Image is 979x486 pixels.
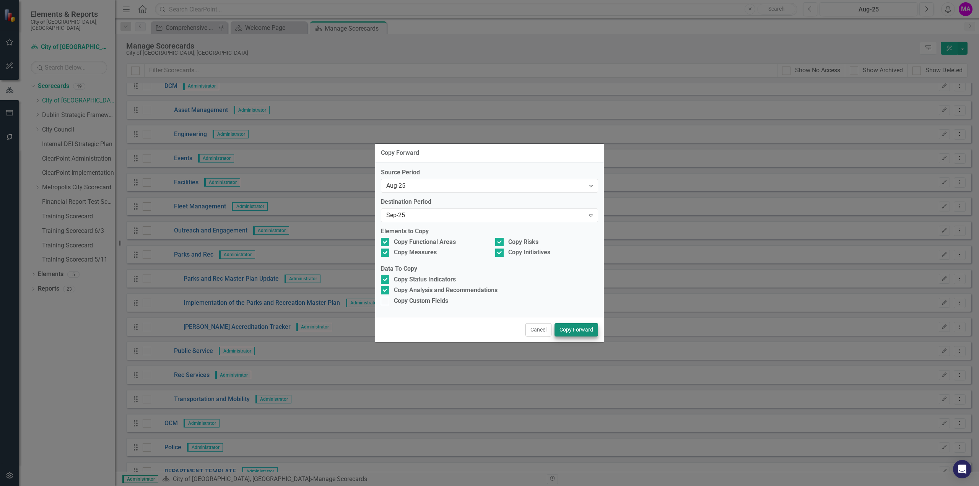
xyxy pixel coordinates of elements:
[508,248,550,257] div: Copy Initiatives
[508,238,538,247] div: Copy Risks
[394,297,448,306] div: Copy Custom Fields
[381,198,598,206] label: Destination Period
[394,275,456,284] div: Copy Status Indicators
[381,168,598,177] label: Source Period
[555,323,598,336] button: Copy Forward
[381,265,598,273] label: Data To Copy
[386,181,585,190] div: Aug-25
[381,227,598,236] label: Elements to Copy
[394,238,456,247] div: Copy Functional Areas
[525,323,551,336] button: Cancel
[386,211,585,219] div: Sep-25
[394,248,437,257] div: Copy Measures
[953,460,971,478] div: Open Intercom Messenger
[381,150,419,156] div: Copy Forward
[394,286,498,295] div: Copy Analysis and Recommendations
